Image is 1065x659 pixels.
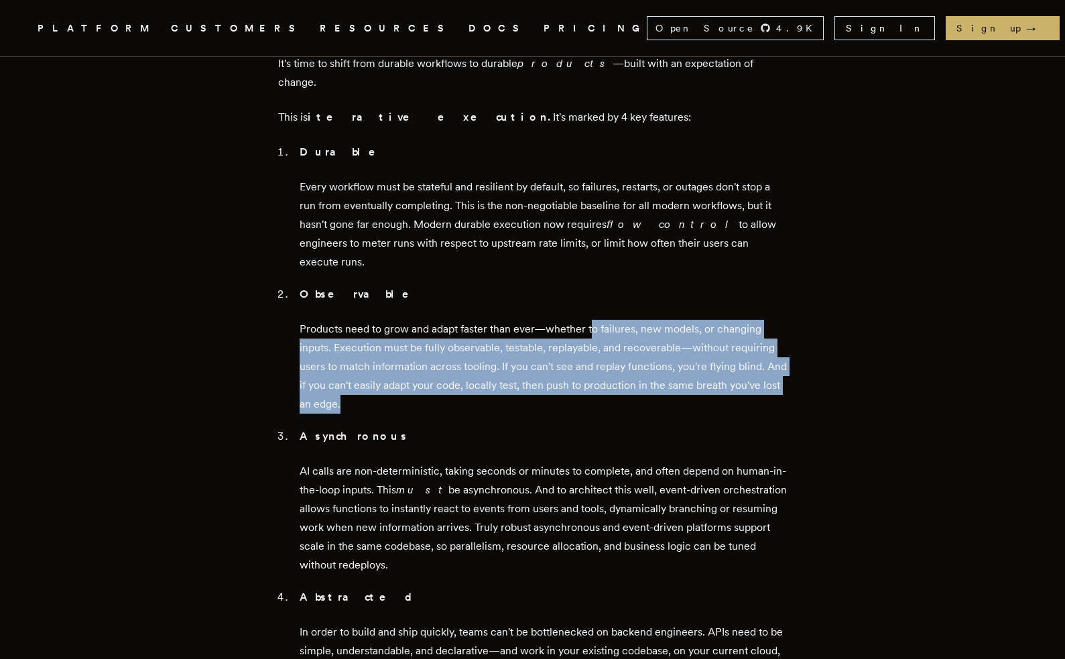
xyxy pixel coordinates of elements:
p: This is It's marked by 4 key features: [278,108,788,127]
em: flow control [607,218,739,231]
strong: iterative execution. [308,111,553,123]
span: → [1026,21,1049,35]
em: must [396,483,448,496]
p: Every workflow must be stateful and resilient by default, so failures, restarts, or outages don't... [300,178,788,272]
span: 4.9 K [776,21,820,35]
em: products [517,57,613,70]
span: Open Source [655,21,755,35]
p: Products need to grow and adapt faster than ever—whether to failures, new models, or changing inp... [300,320,788,414]
strong: Abstracted [300,591,423,603]
p: It's time to shift from durable workflows to durable —built with an expectation of change. [278,54,788,92]
strong: Observable [300,288,428,300]
strong: Durable [300,145,394,158]
a: Sign In [834,16,935,40]
strong: Asynchronous [300,430,408,442]
p: AI calls are non-deterministic, taking seconds or minutes to complete, and often depend on human-... [300,462,788,575]
a: CUSTOMERS [171,20,304,37]
a: DOCS [468,20,527,37]
a: PRICING [544,20,647,37]
a: Sign up [946,16,1060,40]
button: RESOURCES [320,20,452,37]
button: PLATFORM [38,20,155,37]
